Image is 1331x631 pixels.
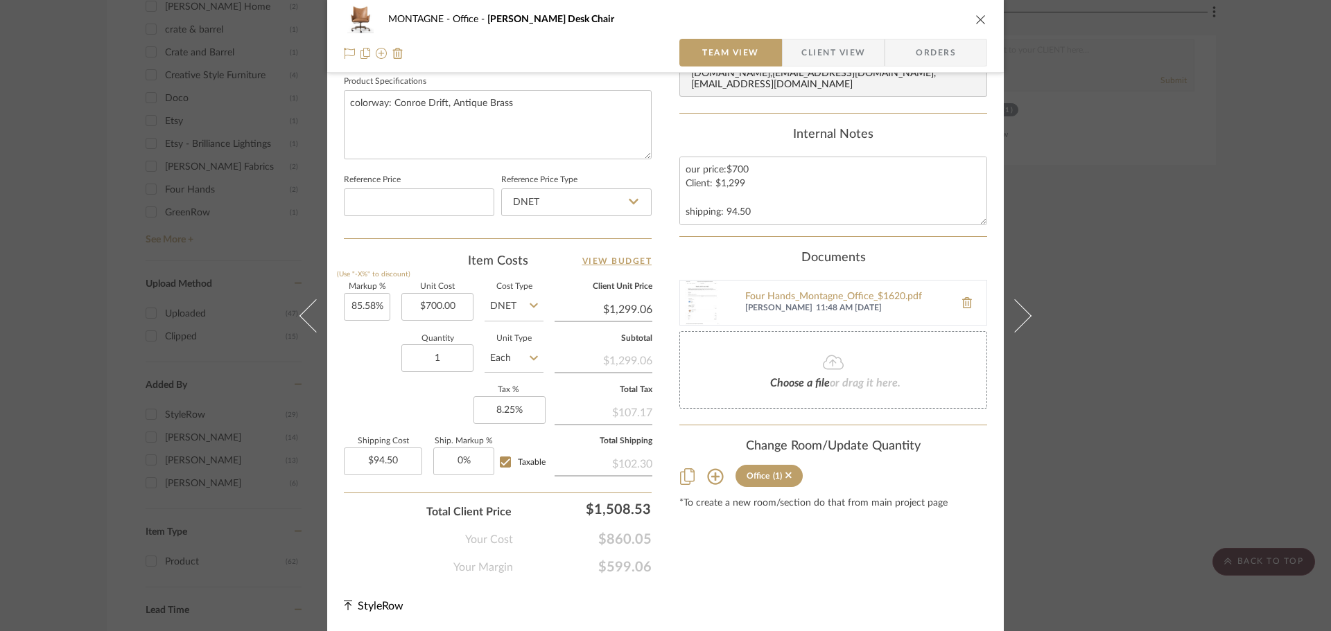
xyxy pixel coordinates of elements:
[555,438,652,445] label: Total Shipping
[555,386,652,393] label: Total Tax
[555,347,652,372] div: $1,299.06
[388,15,453,24] span: MONTAGNE
[344,253,652,269] div: Item Costs
[358,601,403,612] span: StyleRow
[679,498,987,509] div: *To create a new room/section do that from main project page
[433,438,494,445] label: Ship. Markup %
[487,15,614,24] span: [PERSON_NAME] Desk Chair
[745,292,948,303] a: Four Hands_Montagne_Office_$1620.pdf
[473,386,543,393] label: Tax %
[582,253,652,269] a: View Budget
[344,283,390,290] label: Markup %
[555,335,652,342] label: Subtotal
[344,177,401,184] label: Reference Price
[679,251,987,266] div: Documents
[770,377,830,389] span: Choose a file
[518,458,546,466] span: Taxable
[555,450,652,475] div: $102.30
[344,6,377,33] img: dd9bdbb2-2662-4118-a39f-5a32cfdd02b1_48x40.jpg
[513,531,652,548] span: $860.05
[773,471,782,481] div: (1)
[555,283,652,290] label: Client Unit Price
[679,439,987,454] div: Change Room/Update Quantity
[401,335,473,342] label: Quantity
[501,177,577,184] label: Reference Price Type
[745,303,812,314] span: [PERSON_NAME]
[679,127,987,143] div: Internal Notes
[392,48,403,59] img: Remove from project
[426,504,512,520] span: Total Client Price
[453,15,487,24] span: Office
[975,13,987,26] button: close
[801,39,865,66] span: Client View
[344,438,422,445] label: Shipping Cost
[519,495,657,523] div: $1,508.53
[901,39,971,66] span: Orders
[453,559,513,576] span: Your Margin
[485,283,543,290] label: Cost Type
[513,559,652,576] span: $599.06
[830,377,901,389] span: or drag it here.
[747,471,769,481] div: Office
[465,531,513,548] span: Your Cost
[702,39,759,66] span: Team View
[485,335,543,342] label: Unit Type
[816,303,948,314] span: 11:48 AM [DATE]
[344,78,426,85] label: Product Specifications
[555,399,652,424] div: $107.17
[680,281,724,325] img: Four Hands_Montagne_Office_$1620.pdf
[401,283,473,290] label: Unit Cost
